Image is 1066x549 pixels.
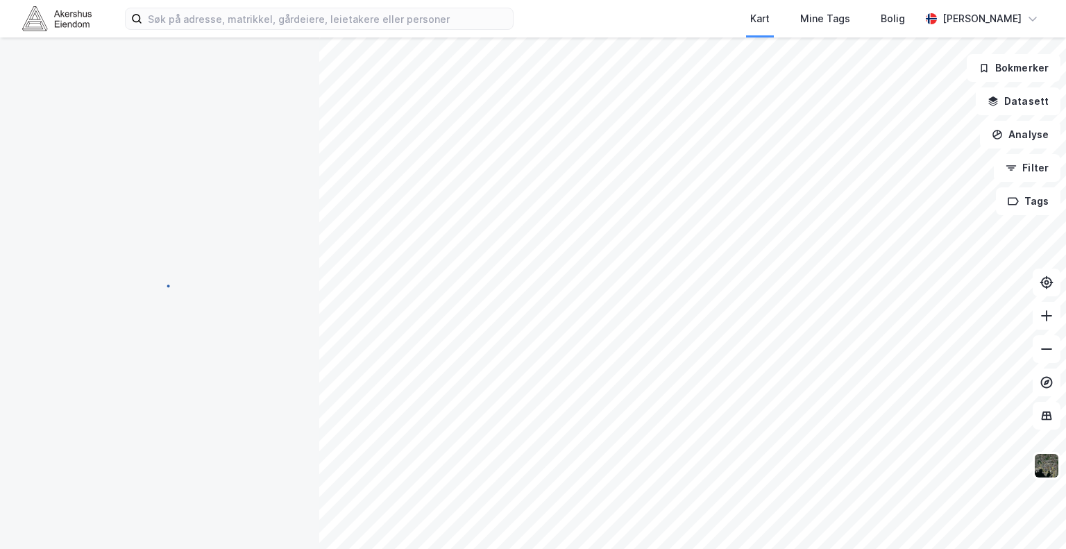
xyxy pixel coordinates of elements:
div: [PERSON_NAME] [942,10,1022,27]
button: Filter [994,154,1060,182]
div: Bolig [881,10,905,27]
div: Kontrollprogram for chat [997,482,1066,549]
button: Bokmerker [967,54,1060,82]
input: Søk på adresse, matrikkel, gårdeiere, leietakere eller personer [142,8,513,29]
div: Kart [750,10,770,27]
div: Mine Tags [800,10,850,27]
img: spinner.a6d8c91a73a9ac5275cf975e30b51cfb.svg [149,274,171,296]
button: Analyse [980,121,1060,149]
button: Datasett [976,87,1060,115]
iframe: Chat Widget [997,482,1066,549]
img: 9k= [1033,453,1060,479]
img: akershus-eiendom-logo.9091f326c980b4bce74ccdd9f866810c.svg [22,6,92,31]
button: Tags [996,187,1060,215]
